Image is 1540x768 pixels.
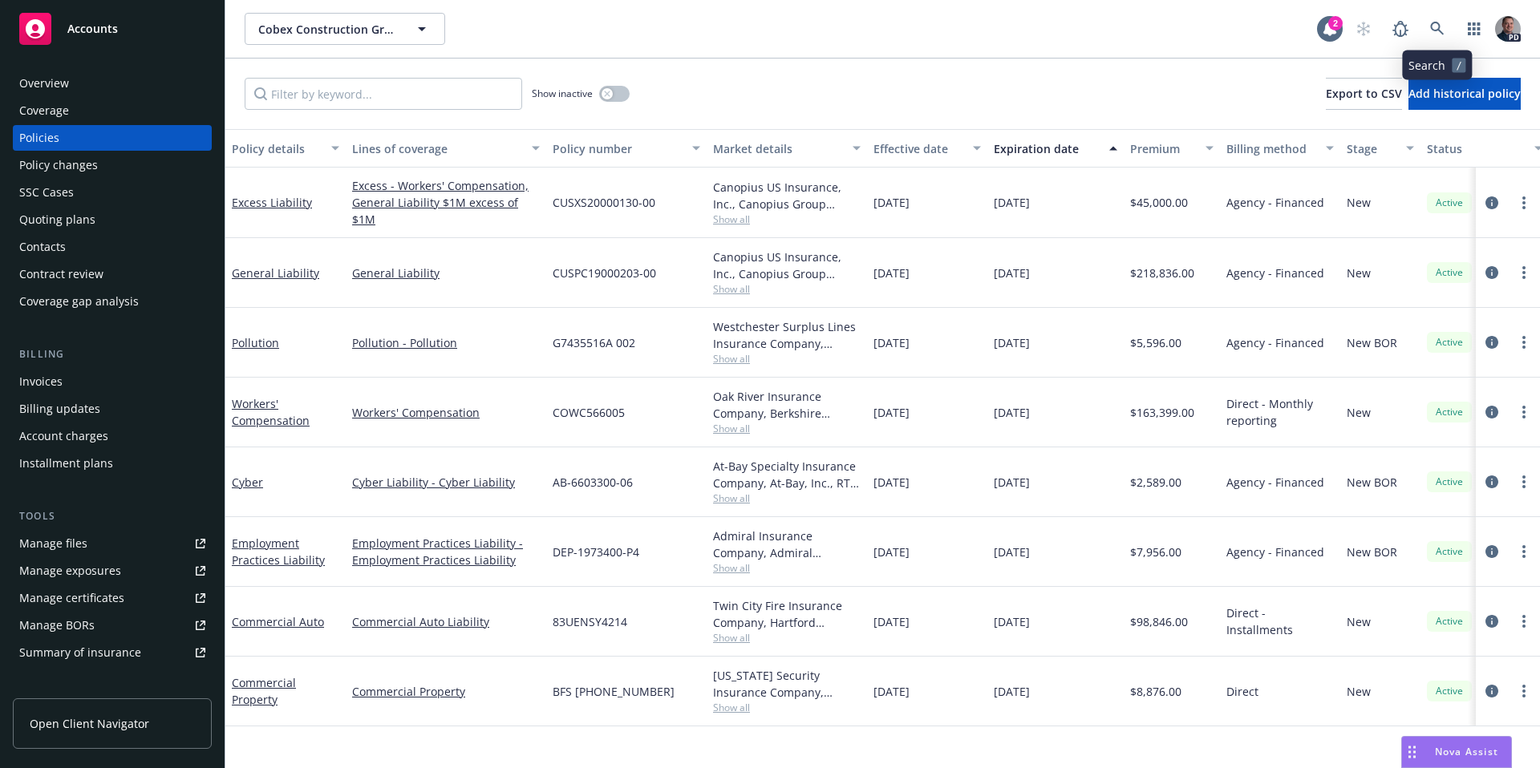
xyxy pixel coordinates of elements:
[713,179,861,212] div: Canopius US Insurance, Inc., Canopius Group Limited, Amwins
[713,140,843,157] div: Market details
[13,558,212,584] a: Manage exposures
[1130,404,1194,421] span: $163,399.00
[1514,542,1534,561] a: more
[553,683,675,700] span: BFS [PHONE_NUMBER]
[1226,140,1316,157] div: Billing method
[19,234,66,260] div: Contacts
[19,558,121,584] div: Manage exposures
[13,508,212,524] div: Tools
[232,475,263,490] a: Cyber
[232,396,310,428] a: Workers' Compensation
[19,261,103,287] div: Contract review
[30,715,149,732] span: Open Client Navigator
[713,388,861,422] div: Oak River Insurance Company, Berkshire Hathaway Homestate Companies (BHHC), Elevate Insurance Ser...
[1514,681,1534,701] a: more
[19,612,95,638] div: Manage BORs
[13,98,212,123] a: Coverage
[1408,78,1521,110] button: Add historical policy
[19,423,108,449] div: Account charges
[873,404,910,421] span: [DATE]
[1130,140,1196,157] div: Premium
[19,98,69,123] div: Coverage
[873,140,963,157] div: Effective date
[1347,474,1397,491] span: New BOR
[352,265,540,281] a: General Liability
[713,597,861,631] div: Twin City Fire Insurance Company, Hartford Insurance Group, Amwins
[873,265,910,281] span: [DATE]
[13,346,212,362] div: Billing
[553,544,639,560] span: DEP-1973400-P4
[1124,129,1220,168] button: Premium
[1347,683,1371,700] span: New
[553,474,633,491] span: AB-6603300-06
[19,369,63,394] div: Invoices
[258,21,397,38] span: Cobex Construction Group
[1495,16,1521,42] img: photo
[1514,263,1534,282] a: more
[225,129,346,168] button: Policy details
[994,334,1030,351] span: [DATE]
[1514,612,1534,631] a: more
[19,152,98,178] div: Policy changes
[13,612,212,638] a: Manage BORs
[994,474,1030,491] span: [DATE]
[1433,265,1465,280] span: Active
[1402,737,1422,767] div: Drag to move
[1130,474,1181,491] span: $2,589.00
[1347,404,1371,421] span: New
[13,585,212,611] a: Manage certificates
[232,614,324,629] a: Commercial Auto
[13,640,212,665] a: Summary of insurance
[1514,472,1534,491] a: more
[1130,265,1194,281] span: $218,836.00
[873,334,910,351] span: [DATE]
[1482,333,1501,352] a: circleInformation
[13,261,212,287] a: Contract review
[1435,745,1498,758] span: Nova Assist
[232,140,322,157] div: Policy details
[994,613,1030,630] span: [DATE]
[13,451,212,476] a: Installment plans
[713,318,861,352] div: Westchester Surplus Lines Insurance Company, Chubb Group, RT Specialty Insurance Services, LLC (R...
[994,140,1100,157] div: Expiration date
[13,423,212,449] a: Account charges
[1130,683,1181,700] span: $8,876.00
[713,491,861,505] span: Show all
[713,631,861,645] span: Show all
[19,289,139,314] div: Coverage gap analysis
[19,207,95,232] div: Quoting plans
[1220,129,1340,168] button: Billing method
[346,129,546,168] button: Lines of coverage
[19,71,69,96] div: Overview
[1421,13,1453,45] a: Search
[67,22,118,35] span: Accounts
[13,289,212,314] a: Coverage gap analysis
[867,129,987,168] button: Effective date
[232,335,279,350] a: Pollution
[19,180,74,205] div: SSC Cases
[1347,13,1380,45] a: Start snowing
[873,544,910,560] span: [DATE]
[232,675,296,707] a: Commercial Property
[1433,196,1465,210] span: Active
[1433,475,1465,489] span: Active
[19,531,87,556] div: Manage files
[1482,542,1501,561] a: circleInformation
[13,531,212,556] a: Manage files
[1226,194,1324,211] span: Agency - Financed
[713,352,861,366] span: Show all
[1433,614,1465,629] span: Active
[713,422,861,435] span: Show all
[1326,78,1402,110] button: Export to CSV
[1433,544,1465,559] span: Active
[553,140,683,157] div: Policy number
[553,334,635,351] span: G7435516A 002
[13,152,212,178] a: Policy changes
[1482,472,1501,491] a: circleInformation
[994,265,1030,281] span: [DATE]
[994,404,1030,421] span: [DATE]
[13,369,212,394] a: Invoices
[1514,193,1534,212] a: more
[713,701,861,714] span: Show all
